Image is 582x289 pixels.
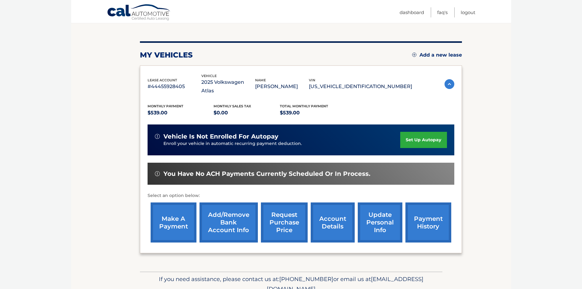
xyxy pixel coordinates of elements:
[214,104,251,108] span: Monthly sales Tax
[261,202,308,243] a: request purchase price
[163,133,278,140] span: vehicle is not enrolled for autopay
[412,52,462,58] a: Add a new lease
[255,78,266,82] span: name
[445,79,454,89] img: accordion-active.svg
[405,202,451,243] a: payment history
[107,4,171,22] a: Cal Automotive
[461,7,475,17] a: Logout
[148,78,177,82] span: lease account
[201,78,255,95] p: 2025 Volkswagen Atlas
[358,202,402,243] a: update personal info
[155,171,160,176] img: alert-white.svg
[280,104,328,108] span: Total Monthly Payment
[412,53,416,57] img: add.svg
[280,109,346,117] p: $539.00
[400,132,447,148] a: set up autopay
[148,192,454,199] p: Select an option below:
[148,104,183,108] span: Monthly Payment
[163,170,370,178] span: You have no ACH payments currently scheduled or in process.
[311,202,355,243] a: account details
[148,82,201,91] p: #44455928405
[437,7,448,17] a: FAQ's
[199,202,258,243] a: Add/Remove bank account info
[279,276,333,283] span: [PHONE_NUMBER]
[255,82,309,91] p: [PERSON_NAME]
[201,74,217,78] span: vehicle
[155,134,160,139] img: alert-white.svg
[163,140,401,147] p: Enroll your vehicle in automatic recurring payment deduction.
[140,50,193,60] h2: my vehicles
[309,82,412,91] p: [US_VEHICLE_IDENTIFICATION_NUMBER]
[151,202,196,243] a: make a payment
[400,7,424,17] a: Dashboard
[148,109,214,117] p: $539.00
[214,109,280,117] p: $0.00
[309,78,315,82] span: vin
